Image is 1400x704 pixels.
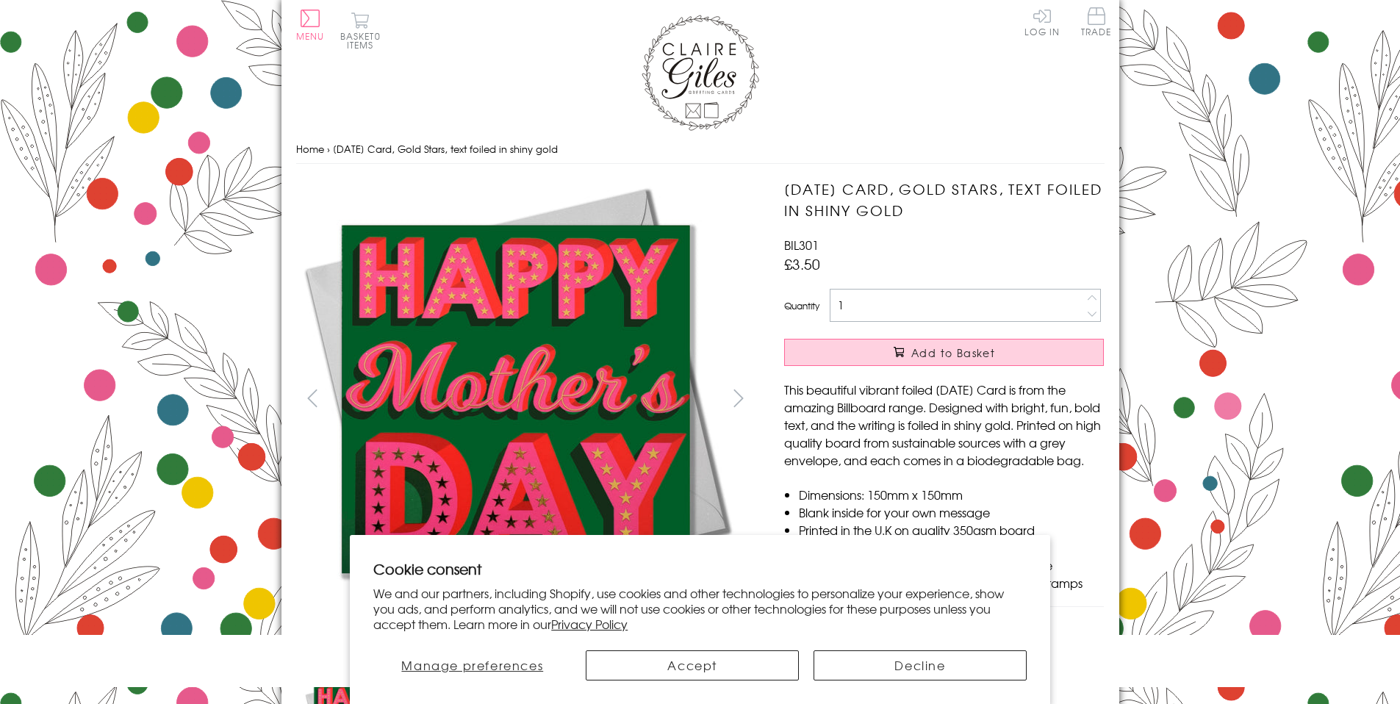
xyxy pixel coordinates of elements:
[784,381,1104,469] p: This beautiful vibrant foiled [DATE] Card is from the amazing Billboard range. Designed with brig...
[799,486,1104,503] li: Dimensions: 150mm x 150mm
[755,179,1196,619] img: Mother's Day Card, Gold Stars, text foiled in shiny gold
[373,650,571,680] button: Manage preferences
[784,299,819,312] label: Quantity
[296,134,1105,165] nav: breadcrumbs
[347,29,381,51] span: 0 items
[784,339,1104,366] button: Add to Basket
[814,650,1027,680] button: Decline
[401,656,543,674] span: Manage preferences
[373,586,1027,631] p: We and our partners, including Shopify, use cookies and other technologies to personalize your ex...
[722,381,755,414] button: next
[1081,7,1112,36] span: Trade
[296,10,325,40] button: Menu
[296,29,325,43] span: Menu
[295,179,736,619] img: Mother's Day Card, Gold Stars, text foiled in shiny gold
[373,558,1027,579] h2: Cookie consent
[799,503,1104,521] li: Blank inside for your own message
[911,345,995,360] span: Add to Basket
[1024,7,1060,36] a: Log In
[784,179,1104,221] h1: [DATE] Card, Gold Stars, text foiled in shiny gold
[340,12,381,49] button: Basket0 items
[296,381,329,414] button: prev
[327,142,330,156] span: ›
[296,142,324,156] a: Home
[784,236,819,254] span: BIL301
[551,615,628,633] a: Privacy Policy
[333,142,558,156] span: [DATE] Card, Gold Stars, text foiled in shiny gold
[586,650,799,680] button: Accept
[799,521,1104,539] li: Printed in the U.K on quality 350gsm board
[784,254,820,274] span: £3.50
[642,15,759,131] img: Claire Giles Greetings Cards
[1081,7,1112,39] a: Trade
